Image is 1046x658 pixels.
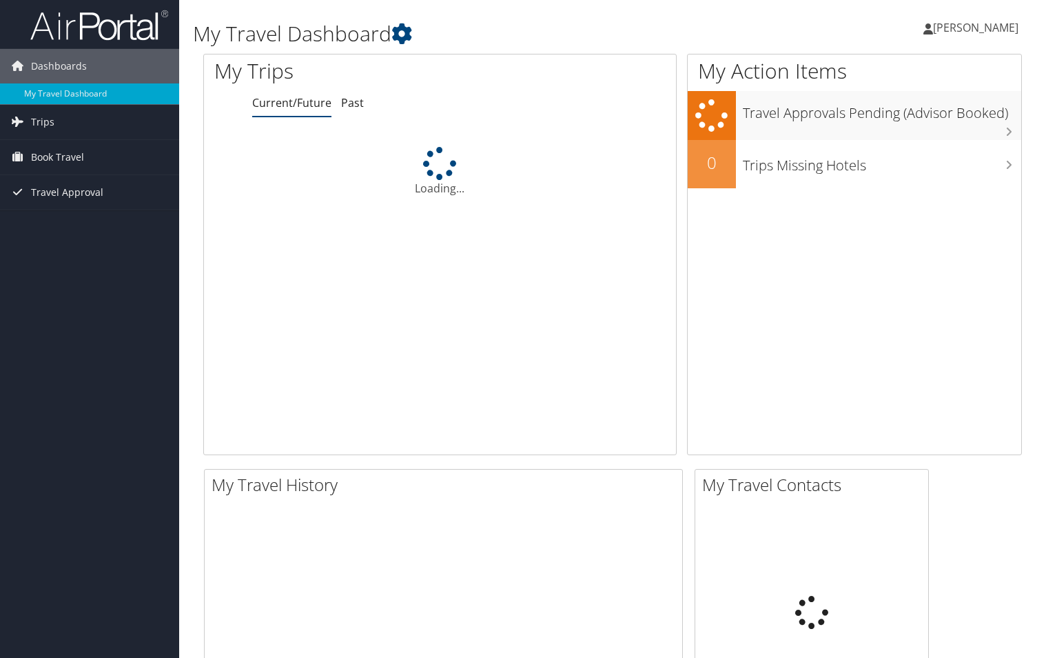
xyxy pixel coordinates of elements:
span: Travel Approval [31,175,103,210]
span: Book Travel [31,140,84,175]
h2: My Travel Contacts [702,473,928,497]
div: Loading... [204,147,676,197]
a: Current/Future [252,95,331,110]
h1: My Action Items [688,57,1021,86]
h2: 0 [688,151,736,175]
h1: My Trips [214,57,469,86]
h3: Travel Approvals Pending (Advisor Booked) [743,97,1021,123]
img: airportal-logo.png [30,9,168,41]
h1: My Travel Dashboard [193,19,752,48]
a: Travel Approvals Pending (Advisor Booked) [688,91,1021,140]
h2: My Travel History [212,473,682,497]
a: Past [341,95,364,110]
span: Dashboards [31,49,87,83]
h3: Trips Missing Hotels [743,149,1021,175]
span: Trips [31,105,54,139]
a: [PERSON_NAME] [923,7,1032,48]
a: 0Trips Missing Hotels [688,140,1021,188]
span: [PERSON_NAME] [933,20,1018,35]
